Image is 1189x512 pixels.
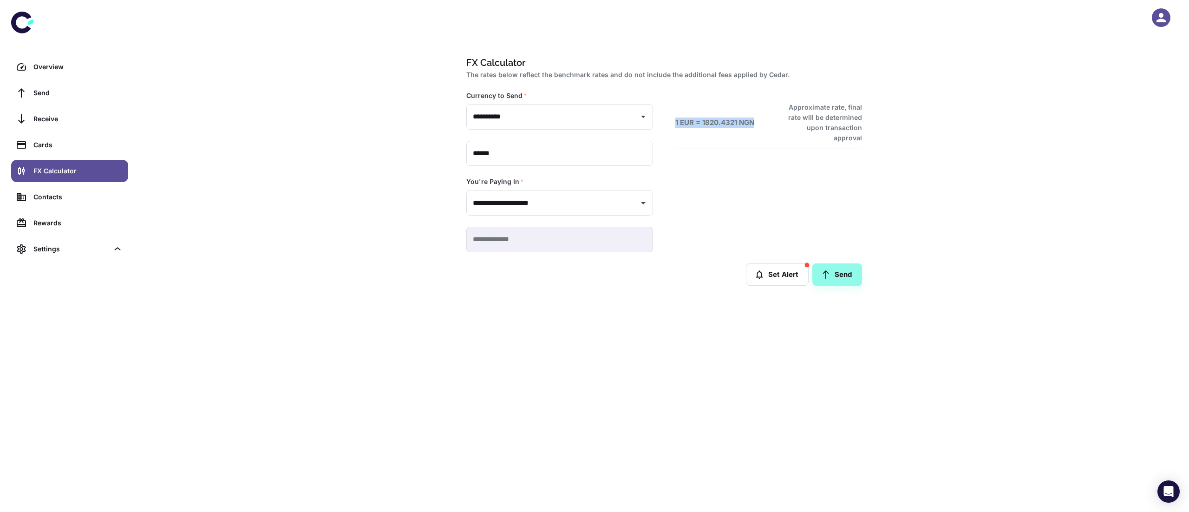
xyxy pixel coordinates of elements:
[778,102,862,143] h6: Approximate rate, final rate will be determined upon transaction approval
[33,192,123,202] div: Contacts
[11,56,128,78] a: Overview
[466,56,858,70] h1: FX Calculator
[33,62,123,72] div: Overview
[33,166,123,176] div: FX Calculator
[33,88,123,98] div: Send
[11,160,128,182] a: FX Calculator
[675,118,754,128] h6: 1 EUR = 1820.4321 NGN
[33,244,109,254] div: Settings
[1157,480,1180,503] div: Open Intercom Messenger
[11,134,128,156] a: Cards
[11,212,128,234] a: Rewards
[33,114,123,124] div: Receive
[466,177,524,186] label: You're Paying In
[637,110,650,123] button: Open
[466,91,527,100] label: Currency to Send
[11,108,128,130] a: Receive
[33,218,123,228] div: Rewards
[812,263,862,286] a: Send
[11,186,128,208] a: Contacts
[746,263,809,286] button: Set Alert
[11,238,128,260] div: Settings
[33,140,123,150] div: Cards
[11,82,128,104] a: Send
[637,197,650,210] button: Open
